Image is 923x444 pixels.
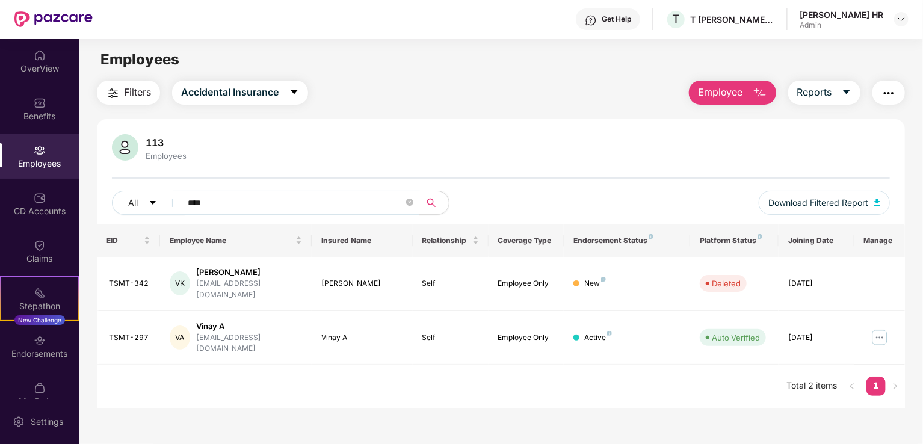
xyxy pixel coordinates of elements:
[321,278,403,289] div: [PERSON_NAME]
[1,300,78,312] div: Stepathon
[181,85,279,100] span: Accidental Insurance
[800,9,883,20] div: [PERSON_NAME] HR
[27,416,67,428] div: Settings
[601,277,606,282] img: svg+xml;base64,PHN2ZyB4bWxucz0iaHR0cDovL3d3dy53My5vcmcvMjAwMC9zdmciIHdpZHRoPSI4IiBoZWlnaHQ9IjgiIH...
[489,224,564,257] th: Coverage Type
[690,14,774,25] div: T [PERSON_NAME] & [PERSON_NAME]
[196,332,302,355] div: [EMAIL_ADDRESS][DOMAIN_NAME]
[768,196,868,209] span: Download Filtered Report
[797,85,832,100] span: Reports
[289,87,299,98] span: caret-down
[419,198,443,208] span: search
[422,278,479,289] div: Self
[196,321,302,332] div: Vinay A
[870,328,889,347] img: manageButton
[34,239,46,251] img: svg+xml;base64,PHN2ZyBpZD0iQ2xhaW0iIHhtbG5zPSJodHRwOi8vd3d3LnczLm9yZy8yMDAwL3N2ZyIgd2lkdGg9IjIwIi...
[787,377,838,396] li: Total 2 items
[866,377,886,396] li: 1
[34,335,46,347] img: svg+xml;base64,PHN2ZyBpZD0iRW5kb3JzZW1lbnRzIiB4bWxucz0iaHR0cDovL3d3dy53My5vcmcvMjAwMC9zdmciIHdpZH...
[128,196,138,209] span: All
[14,315,65,325] div: New Challenge
[892,383,899,390] span: right
[874,199,880,206] img: svg+xml;base64,PHN2ZyB4bWxucz0iaHR0cDovL3d3dy53My5vcmcvMjAwMC9zdmciIHhtbG5zOnhsaW5rPSJodHRwOi8vd3...
[112,134,138,161] img: svg+xml;base64,PHN2ZyB4bWxucz0iaHR0cDovL3d3dy53My5vcmcvMjAwMC9zdmciIHhtbG5zOnhsaW5rPSJodHRwOi8vd3...
[584,278,606,289] div: New
[672,12,680,26] span: T
[14,11,93,27] img: New Pazcare Logo
[422,332,479,344] div: Self
[881,86,896,100] img: svg+xml;base64,PHN2ZyB4bWxucz0iaHR0cDovL3d3dy53My5vcmcvMjAwMC9zdmciIHdpZHRoPSIyNCIgaGVpZ2h0PSIyNC...
[196,267,302,278] div: [PERSON_NAME]
[97,224,160,257] th: EID
[34,144,46,156] img: svg+xml;base64,PHN2ZyBpZD0iRW1wbG95ZWVzIiB4bWxucz0iaHR0cDovL3d3dy53My5vcmcvMjAwMC9zdmciIHdpZHRoPS...
[106,86,120,100] img: svg+xml;base64,PHN2ZyB4bWxucz0iaHR0cDovL3d3dy53My5vcmcvMjAwMC9zdmciIHdpZHRoPSIyNCIgaGVpZ2h0PSIyNC...
[312,224,413,257] th: Insured Name
[124,85,151,100] span: Filters
[886,377,905,396] li: Next Page
[788,332,845,344] div: [DATE]
[886,377,905,396] button: right
[788,278,845,289] div: [DATE]
[607,331,612,336] img: svg+xml;base64,PHN2ZyB4bWxucz0iaHR0cDovL3d3dy53My5vcmcvMjAwMC9zdmciIHdpZHRoPSI4IiBoZWlnaHQ9IjgiIH...
[170,325,190,350] div: VA
[143,151,189,161] div: Employees
[689,81,776,105] button: Employee
[498,278,555,289] div: Employee Only
[848,383,856,390] span: left
[406,197,413,209] span: close-circle
[143,137,189,149] div: 113
[149,199,157,208] span: caret-down
[498,332,555,344] div: Employee Only
[698,85,743,100] span: Employee
[649,234,653,239] img: svg+xml;base64,PHN2ZyB4bWxucz0iaHR0cDovL3d3dy53My5vcmcvMjAwMC9zdmciIHdpZHRoPSI4IiBoZWlnaHQ9IjgiIH...
[406,199,413,206] span: close-circle
[321,332,403,344] div: Vinay A
[800,20,883,30] div: Admin
[866,377,886,395] a: 1
[34,49,46,61] img: svg+xml;base64,PHN2ZyBpZD0iSG9tZSIgeG1sbnM9Imh0dHA6Ly93d3cudzMub3JnLzIwMDAvc3ZnIiB3aWR0aD0iMjAiIG...
[170,271,190,295] div: VK
[106,236,141,245] span: EID
[13,416,25,428] img: svg+xml;base64,PHN2ZyBpZD0iU2V0dGluZy0yMHgyMCIgeG1sbnM9Imh0dHA6Ly93d3cudzMub3JnLzIwMDAvc3ZnIiB3aW...
[753,86,767,100] img: svg+xml;base64,PHN2ZyB4bWxucz0iaHR0cDovL3d3dy53My5vcmcvMjAwMC9zdmciIHhtbG5zOnhsaW5rPSJodHRwOi8vd3...
[422,236,470,245] span: Relationship
[419,191,449,215] button: search
[172,81,308,105] button: Accidental Insurancecaret-down
[585,14,597,26] img: svg+xml;base64,PHN2ZyBpZD0iSGVscC0zMngzMiIgeG1sbnM9Imh0dHA6Ly93d3cudzMub3JnLzIwMDAvc3ZnIiB3aWR0aD...
[109,332,150,344] div: TSMT-297
[788,81,860,105] button: Reportscaret-down
[413,224,489,257] th: Relationship
[602,14,631,24] div: Get Help
[584,332,612,344] div: Active
[897,14,906,24] img: svg+xml;base64,PHN2ZyBpZD0iRHJvcGRvd24tMzJ4MzIiIHhtbG5zPSJodHRwOi8vd3d3LnczLm9yZy8yMDAwL3N2ZyIgd2...
[758,234,762,239] img: svg+xml;base64,PHN2ZyB4bWxucz0iaHR0cDovL3d3dy53My5vcmcvMjAwMC9zdmciIHdpZHRoPSI4IiBoZWlnaHQ9IjgiIH...
[196,278,302,301] div: [EMAIL_ADDRESS][DOMAIN_NAME]
[573,236,681,245] div: Endorsement Status
[34,192,46,204] img: svg+xml;base64,PHN2ZyBpZD0iQ0RfQWNjb3VudHMiIGRhdGEtbmFtZT0iQ0QgQWNjb3VudHMiIHhtbG5zPSJodHRwOi8vd3...
[109,278,150,289] div: TSMT-342
[100,51,179,68] span: Employees
[779,224,854,257] th: Joining Date
[759,191,890,215] button: Download Filtered Report
[97,81,160,105] button: Filters
[170,236,293,245] span: Employee Name
[34,382,46,394] img: svg+xml;base64,PHN2ZyBpZD0iTXlfT3JkZXJzIiBkYXRhLW5hbWU9Ik15IE9yZGVycyIgeG1sbnM9Imh0dHA6Ly93d3cudz...
[700,236,769,245] div: Platform Status
[34,287,46,299] img: svg+xml;base64,PHN2ZyB4bWxucz0iaHR0cDovL3d3dy53My5vcmcvMjAwMC9zdmciIHdpZHRoPSIyMSIgaGVpZ2h0PSIyMC...
[34,97,46,109] img: svg+xml;base64,PHN2ZyBpZD0iQmVuZWZpdHMiIHhtbG5zPSJodHRwOi8vd3d3LnczLm9yZy8yMDAwL3N2ZyIgd2lkdGg9Ij...
[854,224,905,257] th: Manage
[842,377,862,396] li: Previous Page
[842,377,862,396] button: left
[112,191,185,215] button: Allcaret-down
[712,331,760,344] div: Auto Verified
[842,87,851,98] span: caret-down
[160,224,312,257] th: Employee Name
[712,277,741,289] div: Deleted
